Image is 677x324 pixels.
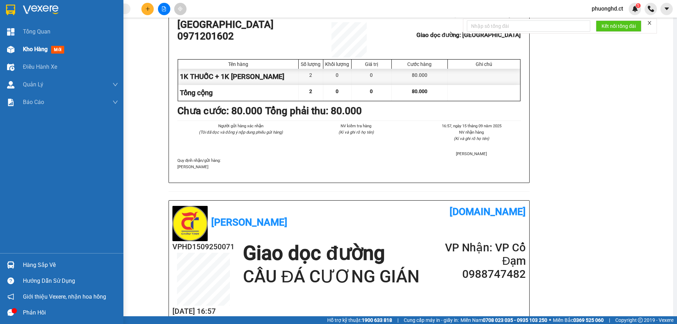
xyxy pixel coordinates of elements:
img: warehouse-icon [7,63,14,71]
p: [PERSON_NAME] [177,164,521,170]
span: phuonghd.ct [586,4,629,13]
span: notification [7,293,14,300]
b: [DOMAIN_NAME] [450,206,526,218]
span: question-circle [7,277,14,284]
img: logo.jpg [9,9,44,44]
span: close [647,20,652,25]
h2: VP Nhận: VP Cổ Đạm [441,241,526,268]
span: 1 [637,3,639,8]
span: caret-down [664,6,670,12]
span: Điều hành xe [23,62,57,71]
img: solution-icon [7,99,14,106]
h1: 0988747482 [392,19,521,31]
h1: Giao dọc đường [243,241,419,265]
div: Số lượng [300,61,321,67]
div: Ghi chú [450,61,518,67]
span: mới [51,46,64,54]
span: 2 [309,88,312,94]
button: plus [141,3,154,15]
span: 80.000 [412,88,427,94]
div: 1K THUỐC + 1K [PERSON_NAME] [178,69,299,85]
div: Hướng dẫn sử dụng [23,276,118,286]
span: message [7,309,14,316]
i: (Tôi đã đọc và đồng ý nộp dung phiếu gửi hàng) [199,130,283,135]
img: icon-new-feature [632,6,638,12]
img: warehouse-icon [7,46,14,53]
div: Quy định nhận/gửi hàng : [177,157,521,170]
strong: 1900 633 818 [362,317,392,323]
span: Báo cáo [23,98,44,106]
div: Hàng sắp về [23,260,118,270]
b: Giao dọc đường: [GEOGRAPHIC_DATA] [416,31,521,38]
img: logo.jpg [172,206,208,241]
span: Miền Nam [461,316,547,324]
span: Kho hàng [23,46,48,53]
div: 0 [323,69,352,85]
li: Cổ Đạm, xã [GEOGRAPHIC_DATA], [GEOGRAPHIC_DATA] [66,17,295,26]
sup: 1 [636,3,641,8]
div: 80.000 [392,69,448,85]
div: Giá trị [353,61,390,67]
button: aim [174,3,187,15]
img: dashboard-icon [7,28,14,36]
span: Kết nối tổng đài [602,22,636,30]
button: caret-down [660,3,673,15]
div: Khối lượng [325,61,349,67]
div: 2 [299,69,323,85]
li: Người gửi hàng xác nhận [191,123,290,129]
li: Hotline: 1900252555 [66,26,295,35]
b: Tổng phải thu: 80.000 [265,105,362,117]
span: | [397,316,398,324]
span: ⚪️ [549,319,551,322]
h1: 0971201602 [177,30,306,42]
strong: 0369 525 060 [573,317,604,323]
span: Miền Bắc [553,316,604,324]
img: phone-icon [648,6,654,12]
li: 16:57, ngày 15 tháng 09 năm 2025 [422,123,521,129]
span: Tổng Quan [23,27,50,36]
input: Nhập số tổng đài [467,20,590,32]
span: Tổng cộng [180,88,213,97]
div: Tên hàng [180,61,297,67]
b: GỬI : VP [GEOGRAPHIC_DATA] [9,51,105,75]
span: 0 [336,88,338,94]
span: | [609,316,610,324]
span: Cung cấp máy in - giấy in: [404,316,459,324]
button: file-add [158,3,170,15]
strong: 0708 023 035 - 0935 103 250 [483,317,547,323]
b: [PERSON_NAME] [211,216,287,228]
h2: VPHD1509250071 [172,241,234,253]
img: warehouse-icon [7,261,14,269]
li: NV nhận hàng [422,129,521,135]
h1: CẦU ĐÁ CƯƠNG GIÁN [243,265,419,288]
li: NV kiểm tra hàng [307,123,405,129]
span: down [112,99,118,105]
span: down [112,82,118,87]
div: 0 [352,69,392,85]
i: (Kí và ghi rõ họ tên) [454,136,489,141]
i: (Kí và ghi rõ họ tên) [338,130,374,135]
button: Kết nối tổng đài [596,20,641,32]
b: GỬI : VP [GEOGRAPHIC_DATA] [177,7,274,30]
span: 0 [370,88,373,94]
div: Phản hồi [23,307,118,318]
span: aim [178,6,183,11]
li: [PERSON_NAME] [422,151,521,157]
span: Quản Lý [23,80,43,89]
span: plus [145,6,150,11]
img: warehouse-icon [7,81,14,88]
h2: 0988747482 [441,268,526,281]
div: Cước hàng [394,61,446,67]
img: logo-vxr [6,5,15,15]
span: file-add [161,6,166,11]
span: Giới thiệu Vexere, nhận hoa hồng [23,292,106,301]
span: Hỗ trợ kỹ thuật: [327,316,392,324]
b: Chưa cước : 80.000 [177,105,262,117]
span: copyright [638,318,643,323]
h2: [DATE] 16:57 [172,306,234,317]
